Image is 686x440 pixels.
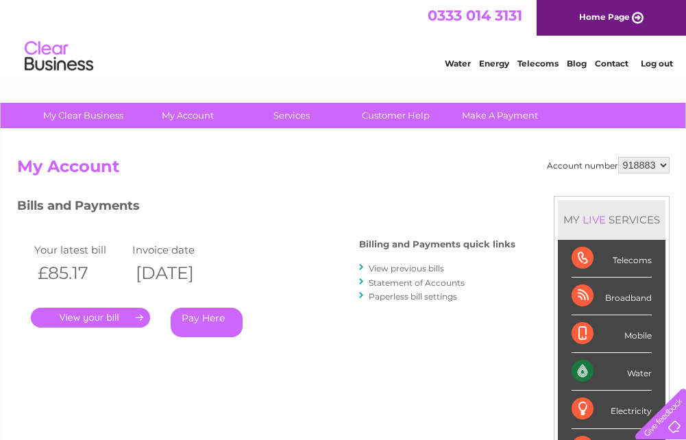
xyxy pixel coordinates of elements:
[445,58,471,69] a: Water
[572,278,652,315] div: Broadband
[31,259,130,287] th: £85.17
[369,278,465,288] a: Statement of Accounts
[641,58,673,69] a: Log out
[129,259,228,287] th: [DATE]
[27,103,140,128] a: My Clear Business
[572,391,652,428] div: Electricity
[567,58,587,69] a: Blog
[572,240,652,278] div: Telecoms
[171,308,243,337] a: Pay Here
[369,291,457,302] a: Paperless bill settings
[131,103,244,128] a: My Account
[20,8,667,66] div: Clear Business is a trading name of Verastar Limited (registered in [GEOGRAPHIC_DATA] No. 3667643...
[558,200,665,239] div: MY SERVICES
[359,239,515,249] h4: Billing and Payments quick links
[369,263,444,273] a: View previous bills
[24,36,94,77] img: logo.png
[17,196,515,220] h3: Bills and Payments
[129,241,228,259] td: Invoice date
[235,103,348,128] a: Services
[339,103,452,128] a: Customer Help
[17,157,670,183] h2: My Account
[428,7,522,24] a: 0333 014 3131
[572,315,652,353] div: Mobile
[580,213,609,226] div: LIVE
[31,241,130,259] td: Your latest bill
[517,58,559,69] a: Telecoms
[443,103,556,128] a: Make A Payment
[547,157,670,173] div: Account number
[479,58,509,69] a: Energy
[595,58,628,69] a: Contact
[31,308,150,328] a: .
[572,353,652,391] div: Water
